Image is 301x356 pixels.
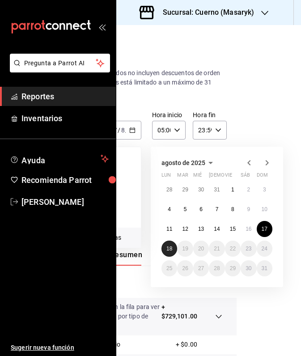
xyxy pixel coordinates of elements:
button: 28 de agosto de 2025 [209,260,225,276]
abbr: miércoles [193,172,202,182]
abbr: 19 de agosto de 2025 [182,246,188,252]
span: Sugerir nueva función [11,343,109,352]
abbr: 22 de agosto de 2025 [230,246,236,252]
abbr: 7 de agosto de 2025 [216,206,219,212]
abbr: 11 de agosto de 2025 [166,226,172,232]
a: Pregunta a Parrot AI [6,65,110,74]
button: 7 de agosto de 2025 [209,201,225,217]
button: 30 de julio de 2025 [193,182,209,198]
button: 29 de agosto de 2025 [225,260,241,276]
span: Reportes [21,90,109,102]
abbr: 13 de agosto de 2025 [198,226,204,232]
abbr: 24 de agosto de 2025 [262,246,267,252]
span: Pregunta a Parrot AI [24,59,96,68]
abbr: 31 de julio de 2025 [214,186,220,193]
button: 2 de agosto de 2025 [241,182,256,198]
button: 6 de agosto de 2025 [193,201,209,217]
abbr: 29 de julio de 2025 [182,186,188,193]
abbr: 16 de agosto de 2025 [246,226,251,232]
abbr: 1 de agosto de 2025 [231,186,234,193]
button: 1 de agosto de 2025 [225,182,241,198]
abbr: 9 de agosto de 2025 [247,206,250,212]
div: Los artículos listados no incluyen descuentos de orden y el filtro de fechas está limitado a un m... [66,68,222,97]
abbr: viernes [225,172,232,182]
abbr: martes [177,172,188,182]
abbr: 6 de agosto de 2025 [199,206,203,212]
abbr: 28 de agosto de 2025 [214,265,220,271]
button: 4 de agosto de 2025 [161,201,177,217]
button: 9 de agosto de 2025 [241,201,256,217]
abbr: lunes [161,172,171,182]
button: 29 de julio de 2025 [177,182,193,198]
button: 27 de agosto de 2025 [193,260,209,276]
label: Hora inicio [152,112,186,118]
abbr: 4 de agosto de 2025 [168,206,171,212]
abbr: 14 de agosto de 2025 [214,226,220,232]
abbr: 30 de julio de 2025 [198,186,204,193]
button: 20 de agosto de 2025 [193,241,209,257]
button: 14 de agosto de 2025 [209,221,225,237]
button: open_drawer_menu [98,23,106,30]
span: / [125,127,128,134]
button: agosto de 2025 [161,157,216,168]
button: 25 de agosto de 2025 [161,260,177,276]
button: 24 de agosto de 2025 [257,241,272,257]
abbr: 3 de agosto de 2025 [263,186,266,193]
p: Da clic en la fila para ver el detalle por tipo de artículo [92,302,161,331]
p: Resumen [66,276,222,287]
abbr: 25 de agosto de 2025 [166,265,172,271]
abbr: 18 de agosto de 2025 [166,246,172,252]
button: 23 de agosto de 2025 [241,241,256,257]
abbr: 17 de agosto de 2025 [262,226,267,232]
button: Ver resumen [98,250,142,266]
button: 19 de agosto de 2025 [177,241,193,257]
abbr: sábado [241,172,250,182]
span: [PERSON_NAME] [21,196,109,208]
button: 17 de agosto de 2025 [257,221,272,237]
button: Pregunta a Parrot AI [10,54,110,72]
button: 11 de agosto de 2025 [161,221,177,237]
abbr: domingo [257,172,268,182]
abbr: 23 de agosto de 2025 [246,246,251,252]
button: 21 de agosto de 2025 [209,241,225,257]
input: -- [121,127,125,134]
abbr: 20 de agosto de 2025 [198,246,204,252]
span: Ayuda [21,153,97,164]
button: 18 de agosto de 2025 [161,241,177,257]
span: agosto de 2025 [161,159,205,166]
abbr: 15 de agosto de 2025 [230,226,236,232]
button: 15 de agosto de 2025 [225,221,241,237]
abbr: 30 de agosto de 2025 [246,265,251,271]
button: 3 de agosto de 2025 [257,182,272,198]
p: + $0.00 [176,340,222,349]
abbr: 31 de agosto de 2025 [262,265,267,271]
label: Hora fin [193,112,227,118]
span: / [118,127,120,134]
button: 5 de agosto de 2025 [177,201,193,217]
abbr: 2 de agosto de 2025 [247,186,250,193]
abbr: 8 de agosto de 2025 [231,206,234,212]
abbr: jueves [209,172,262,182]
button: 13 de agosto de 2025 [193,221,209,237]
span: Recomienda Parrot [21,174,109,186]
abbr: 5 de agosto de 2025 [184,206,187,212]
button: 8 de agosto de 2025 [225,201,241,217]
button: 31 de agosto de 2025 [257,260,272,276]
button: 16 de agosto de 2025 [241,221,256,237]
abbr: 28 de julio de 2025 [166,186,172,193]
span: Inventarios [21,112,109,124]
button: 28 de julio de 2025 [161,182,177,198]
button: 31 de julio de 2025 [209,182,225,198]
button: 22 de agosto de 2025 [225,241,241,257]
abbr: 27 de agosto de 2025 [198,265,204,271]
abbr: 21 de agosto de 2025 [214,246,220,252]
button: 12 de agosto de 2025 [177,221,193,237]
button: 26 de agosto de 2025 [177,260,193,276]
button: 30 de agosto de 2025 [241,260,256,276]
abbr: 26 de agosto de 2025 [182,265,188,271]
h3: Sucursal: Cuerno (Masaryk) [156,7,254,18]
p: + $729,101.00 [161,302,197,331]
abbr: 29 de agosto de 2025 [230,265,236,271]
div: navigation tabs [98,250,202,266]
abbr: 12 de agosto de 2025 [182,226,188,232]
